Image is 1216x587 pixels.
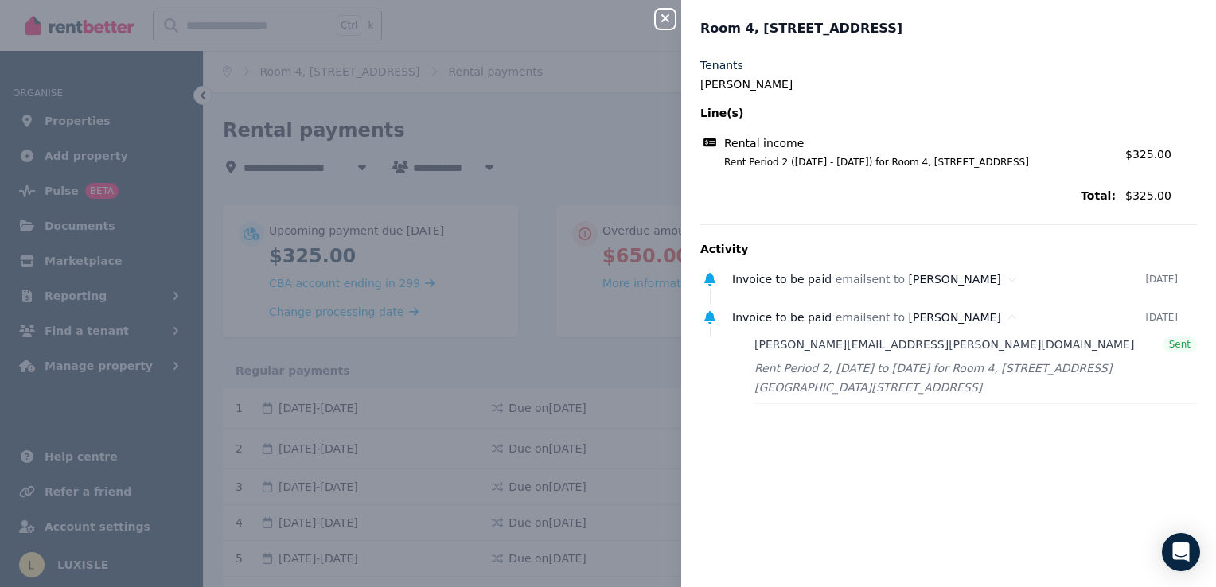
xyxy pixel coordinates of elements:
[1162,533,1200,571] div: Open Intercom Messenger
[705,156,1116,169] span: Rent Period 2 ([DATE] - [DATE]) for Room 4, [STREET_ADDRESS]
[1145,273,1178,286] time: [DATE]
[732,271,1145,287] div: email sent to
[732,309,1145,325] div: email sent to
[724,135,804,151] span: Rental income
[700,105,1116,121] span: Line(s)
[700,241,1197,257] p: Activity
[1169,338,1191,351] span: Sent
[754,336,1134,352] a: [PERSON_NAME][EMAIL_ADDRESS][PERSON_NAME][DOMAIN_NAME]
[732,311,832,324] span: Invoice to be paid
[700,57,743,73] label: Tenants
[700,188,1116,204] span: Total:
[1125,148,1171,161] span: $325.00
[909,273,1001,286] span: [PERSON_NAME]
[1125,188,1197,204] span: $325.00
[700,19,902,38] span: Room 4, [STREET_ADDRESS]
[1145,311,1178,324] time: [DATE]
[909,311,1001,324] span: [PERSON_NAME]
[700,76,1197,92] legend: [PERSON_NAME]
[754,359,1197,397] div: Rent Period 2, [DATE] to [DATE] for Room 4, [STREET_ADDRESS][GEOGRAPHIC_DATA][STREET_ADDRESS]
[732,273,832,286] span: Invoice to be paid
